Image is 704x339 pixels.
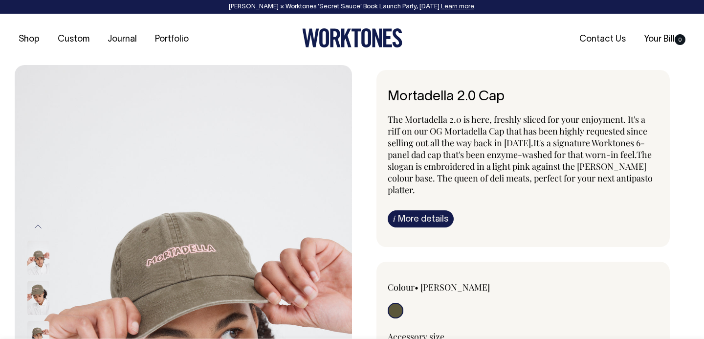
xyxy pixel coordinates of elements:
span: It's a signature Worktones 6-panel dad cap that's been enzyme-washed for that worn-in feel. The s... [388,137,652,184]
a: Journal [104,31,141,47]
a: Portfolio [151,31,193,47]
span: i [393,213,396,224]
span: • [415,281,418,293]
div: Colour [388,281,496,293]
label: [PERSON_NAME] [420,281,490,293]
a: Learn more [441,4,474,10]
a: Your Bill0 [640,31,689,47]
a: Custom [54,31,93,47]
div: [PERSON_NAME] × Worktones ‘Secret Sauce’ Book Launch Party, [DATE]. . [10,3,694,10]
img: moss [27,241,49,275]
p: The Mortadella 2.0 is here, freshly sliced for your enjoyment. It's a riff on our OG Mortadella C... [388,113,659,196]
a: Contact Us [575,31,630,47]
img: moss [27,281,49,315]
h1: Mortadella 2.0 Cap [388,90,659,105]
span: 0 [675,34,685,45]
button: Previous [31,216,45,238]
a: iMore details [388,210,454,227]
a: Shop [15,31,44,47]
